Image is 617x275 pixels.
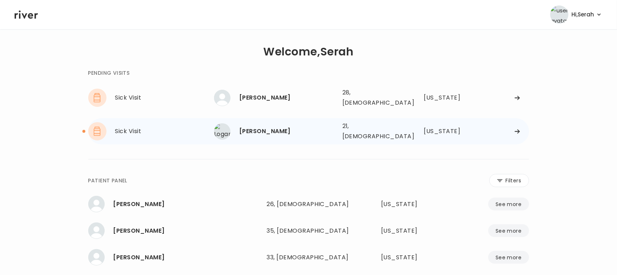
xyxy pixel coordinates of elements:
[88,196,105,212] img: Taylor Stewart
[263,47,353,57] h1: Welcome, Serah
[381,252,439,263] div: Texas
[88,69,130,77] div: PENDING VISITS
[381,199,439,209] div: Texas
[488,198,529,210] button: See more
[113,199,261,209] div: Taylor Stewart
[571,9,594,20] span: Hi, Serah
[342,121,401,142] div: 21, [DEMOGRAPHIC_DATA]
[214,90,230,106] img: Ashley Cox
[488,224,529,237] button: See more
[88,249,105,266] img: Chatorra williams
[424,93,465,103] div: Tennessee
[88,222,105,239] img: Margo Gonzalez
[267,199,350,209] div: 26, [DEMOGRAPHIC_DATA]
[424,126,465,136] div: Kansas
[267,226,350,236] div: 35, [DEMOGRAPHIC_DATA]
[488,251,529,264] button: See more
[239,126,337,136] div: Logan Neal
[489,174,529,187] button: Filters
[214,123,230,140] img: Logan Neal
[113,252,261,263] div: Chatorra williams
[267,252,350,263] div: 33, [DEMOGRAPHIC_DATA]
[115,93,214,103] div: Sick Visit
[239,93,337,103] div: Ashley Cox
[550,5,569,24] img: user avatar
[550,5,602,24] button: user avatarHi,Serah
[88,176,127,185] div: PATIENT PANEL
[113,226,261,236] div: Margo Gonzalez
[115,126,214,136] div: Sick Visit
[342,88,401,108] div: 28, [DEMOGRAPHIC_DATA]
[381,226,439,236] div: Texas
